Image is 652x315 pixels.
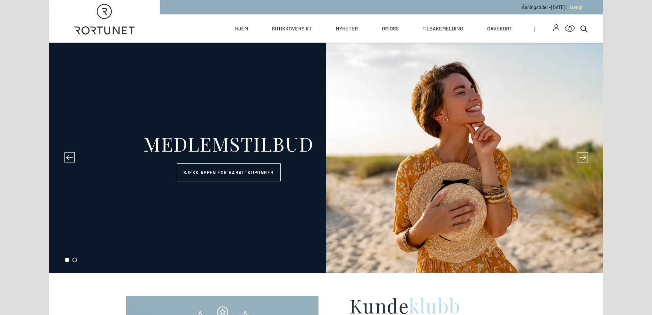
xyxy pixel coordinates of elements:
p: Åpningstider - [DATE] : [522,4,583,11]
a: Gavekort [487,14,512,43]
a: stengt [567,4,583,10]
a: Om oss [382,14,399,43]
section: carousel-slider [49,43,603,273]
a: Sjekk appen for rabattkuponger [177,163,281,181]
a: Hjem [235,14,248,43]
button: Open Accessibility Menu [565,23,575,34]
div: slide 1 of 2 [49,43,603,273]
span: | [534,14,554,43]
a: Nyheter [336,14,358,43]
div: MEDLEMSTILBUD [143,134,314,153]
span: stengt [570,4,583,10]
a: Tilbakemelding [422,14,463,43]
a: Butikkoversikt [272,14,312,43]
h2: Kunde [349,296,526,315]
